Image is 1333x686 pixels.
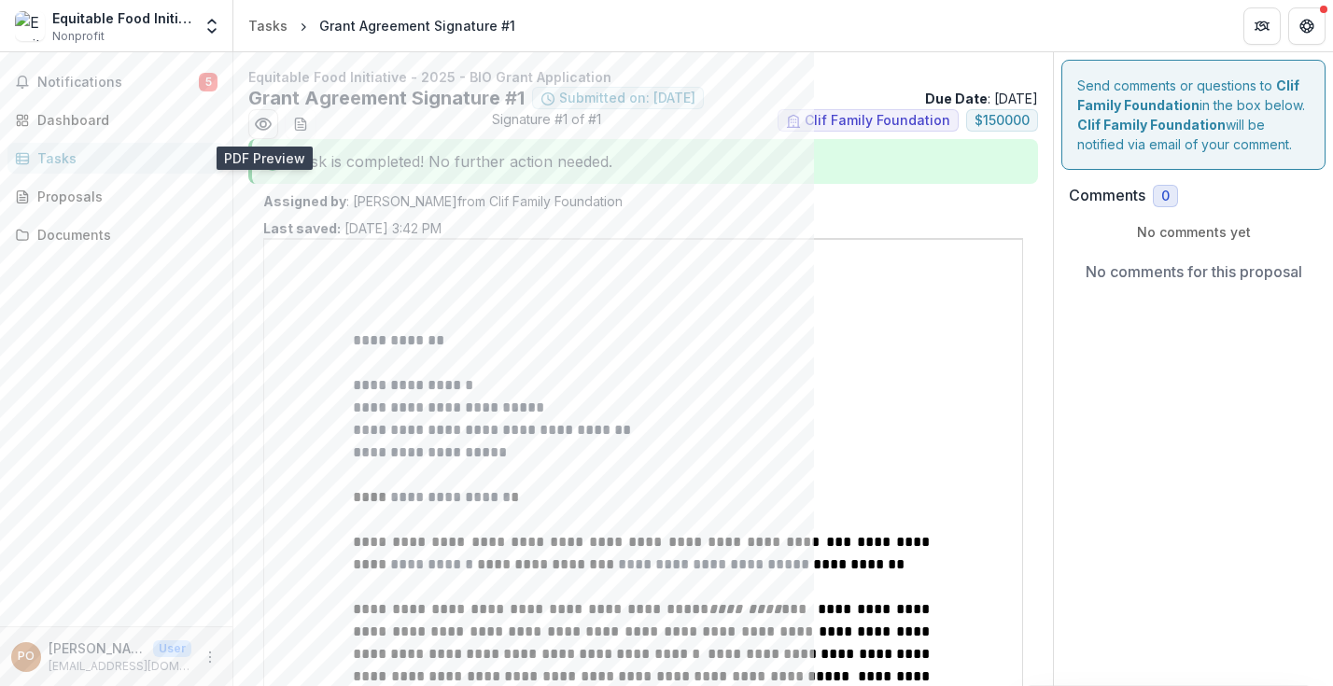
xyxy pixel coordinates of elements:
[492,109,601,139] span: Signature #1 of #1
[37,75,199,91] span: Notifications
[263,218,442,238] p: [DATE] 3:42 PM
[199,646,221,668] button: More
[248,109,278,139] button: Preview 7fae8b6b-6196-4d82-905d-72ab44bc369d.pdf
[1069,222,1318,242] p: No comments yet
[15,11,45,41] img: Equitable Food Initiative
[975,113,1030,129] span: $ 150000
[1243,7,1281,45] button: Partners
[248,67,1038,87] p: Equitable Food Initiative - 2025 - BIO Grant Application
[1161,189,1170,204] span: 0
[925,89,1038,108] p: : [DATE]
[52,28,105,45] span: Nonprofit
[248,139,1038,184] div: Task is completed! No further action needed.
[1069,187,1145,204] h2: Comments
[263,193,346,209] strong: Assigned by
[925,91,988,106] strong: Due Date
[1086,260,1302,283] p: No comments for this proposal
[37,110,210,130] div: Dashboard
[559,91,695,106] span: Submitted on: [DATE]
[248,87,525,109] h2: Grant Agreement Signature #1
[7,143,225,174] a: Tasks
[805,113,950,129] span: Clif Family Foundation
[241,12,523,39] nav: breadcrumb
[7,219,225,250] a: Documents
[263,191,1023,211] p: : [PERSON_NAME] from Clif Family Foundation
[49,658,191,675] p: [EMAIL_ADDRESS][DOMAIN_NAME]
[1061,60,1326,170] div: Send comments or questions to in the box below. will be notified via email of your comment.
[1288,7,1326,45] button: Get Help
[153,640,191,657] p: User
[199,7,225,45] button: Open entity switcher
[18,651,35,663] div: Peter O'Driscoll
[7,181,225,212] a: Proposals
[248,16,288,35] div: Tasks
[52,8,191,28] div: Equitable Food Initiative
[319,16,515,35] div: Grant Agreement Signature #1
[1077,117,1226,133] strong: Clif Family Foundation
[263,220,341,236] strong: Last saved:
[7,105,225,135] a: Dashboard
[37,187,210,206] div: Proposals
[7,67,225,97] button: Notifications5
[49,638,146,658] p: [PERSON_NAME]
[199,73,217,91] span: 5
[241,12,295,39] a: Tasks
[286,109,316,139] button: download-word-button
[37,148,210,168] div: Tasks
[37,225,210,245] div: Documents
